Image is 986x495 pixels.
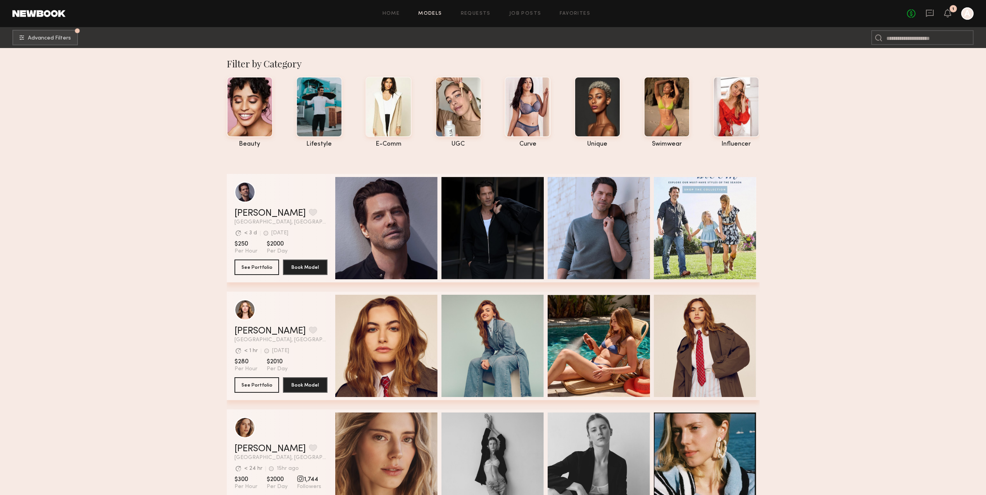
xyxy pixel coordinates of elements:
[234,483,257,490] span: Per Hour
[234,358,257,366] span: $280
[296,141,342,148] div: lifestyle
[234,337,328,343] span: [GEOGRAPHIC_DATA], [GEOGRAPHIC_DATA]
[560,11,590,16] a: Favorites
[644,141,690,148] div: swimwear
[297,483,321,490] span: Followers
[297,476,321,483] span: 1,744
[234,220,328,225] span: [GEOGRAPHIC_DATA], [GEOGRAPHIC_DATA]
[267,483,288,490] span: Per Day
[234,455,328,461] span: [GEOGRAPHIC_DATA], [GEOGRAPHIC_DATA]
[267,358,288,366] span: $2010
[234,260,279,275] button: See Portfolio
[574,141,621,148] div: unique
[283,260,328,275] button: Book Model
[267,366,288,373] span: Per Day
[227,57,760,70] div: Filter by Category
[244,230,257,236] div: < 3 d
[418,11,442,16] a: Models
[267,476,288,483] span: $2000
[277,466,299,471] div: 15hr ago
[272,348,289,354] div: [DATE]
[713,141,759,148] div: influencer
[234,248,257,255] span: Per Hour
[234,327,306,336] a: [PERSON_NAME]
[244,348,258,354] div: < 1 hr
[267,240,288,248] span: $2000
[234,366,257,373] span: Per Hour
[234,377,279,393] button: See Portfolio
[12,30,78,45] button: Advanced Filters
[365,141,412,148] div: e-comm
[244,466,262,471] div: < 24 hr
[234,444,306,454] a: [PERSON_NAME]
[383,11,400,16] a: Home
[227,141,273,148] div: beauty
[234,240,257,248] span: $250
[267,248,288,255] span: Per Day
[234,209,306,218] a: [PERSON_NAME]
[461,11,491,16] a: Requests
[234,476,257,483] span: $300
[952,7,954,11] div: 1
[509,11,541,16] a: Job Posts
[961,7,974,20] a: A
[435,141,481,148] div: UGC
[283,377,328,393] button: Book Model
[271,230,288,236] div: [DATE]
[505,141,551,148] div: curve
[28,36,71,41] span: Advanced Filters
